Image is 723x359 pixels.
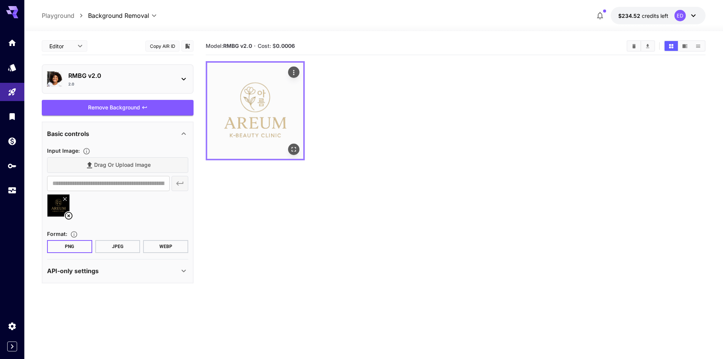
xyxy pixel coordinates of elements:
p: RMBG v2.0 [68,71,173,80]
span: Model: [206,43,252,49]
button: Remove Background [42,100,194,115]
p: Basic controls [47,129,89,138]
button: Specifies the input image to be processed. [80,147,93,155]
button: Choose the file format for the output image. [67,231,81,238]
div: API-only settings [47,262,188,280]
div: Home [8,38,17,47]
b: RMBG v2.0 [223,43,252,49]
p: 2.0 [68,81,74,87]
span: Format : [47,231,67,237]
div: Clear AllDownload All [627,40,655,52]
div: Open in fullscreen [288,144,299,155]
p: · [254,41,256,51]
div: Basic controls [47,125,188,143]
span: Remove Background [88,103,140,112]
button: PNG [47,240,92,253]
b: 0.0006 [276,43,295,49]
div: Usage [8,186,17,195]
span: Input Image : [47,147,80,154]
div: Wallet [8,135,17,144]
div: ED [674,10,686,21]
nav: breadcrumb [42,11,88,20]
span: Cost: $ [258,43,295,49]
span: credits left [642,13,668,19]
img: BAAAAAASUVORK5CYII= [207,63,303,159]
button: Show media in video view [678,41,691,51]
div: Library [8,112,17,121]
div: Playground [8,87,17,97]
button: WEBP [143,240,188,253]
span: Background Removal [88,11,149,20]
button: JPEG [95,240,140,253]
div: API Keys [8,160,17,169]
button: Add to library [184,41,191,51]
div: $234.52458 [618,12,668,20]
div: Models [8,63,17,72]
span: Editor [49,42,73,50]
span: $234.52 [618,13,642,19]
button: Show media in grid view [665,41,678,51]
p: API-only settings [47,266,99,275]
div: Show media in grid viewShow media in video viewShow media in list view [664,40,706,52]
button: Clear All [627,41,641,51]
div: Actions [288,66,299,78]
button: Copy AIR ID [145,41,180,52]
a: Playground [42,11,74,20]
div: Settings [8,321,17,331]
div: RMBG v2.02.0 [47,68,188,90]
button: $234.52458ED [611,7,706,24]
button: Download All [641,41,654,51]
button: Expand sidebar [7,342,17,351]
button: Show media in list view [691,41,705,51]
